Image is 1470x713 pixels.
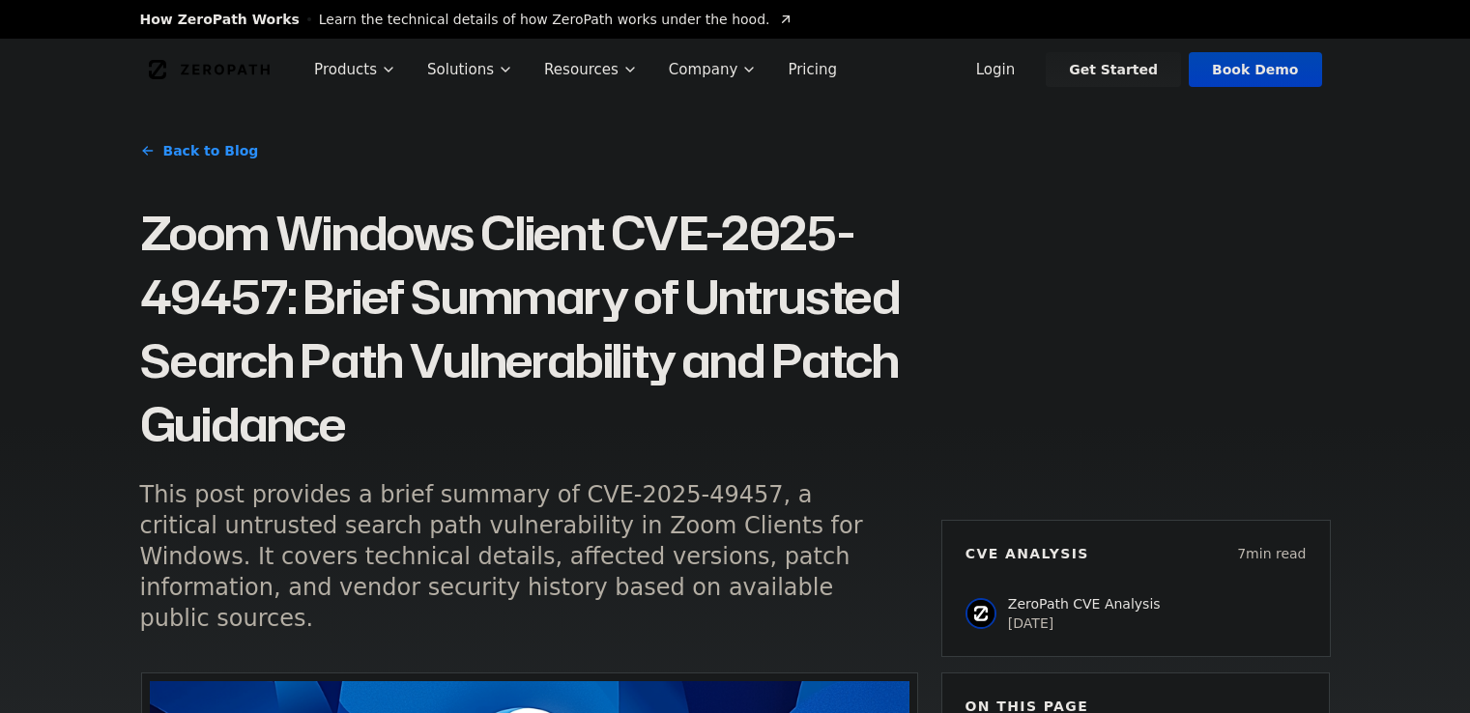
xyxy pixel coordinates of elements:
[1008,613,1161,633] p: [DATE]
[529,39,653,100] button: Resources
[1189,52,1321,87] a: Book Demo
[1008,594,1161,613] p: ZeroPath CVE Analysis
[653,39,773,100] button: Company
[140,124,259,178] a: Back to Blog
[953,52,1039,87] a: Login
[140,10,300,29] span: How ZeroPath Works
[1046,52,1181,87] a: Get Started
[1237,544,1306,563] p: 7 min read
[140,479,882,634] h5: This post provides a brief summary of CVE-2025-49457, a critical untrusted search path vulnerabil...
[140,201,918,456] h1: Zoom Windows Client CVE-2025-49457: Brief Summary of Untrusted Search Path Vulnerability and Patc...
[140,10,793,29] a: How ZeroPath WorksLearn the technical details of how ZeroPath works under the hood.
[412,39,529,100] button: Solutions
[966,598,996,629] img: ZeroPath CVE Analysis
[299,39,412,100] button: Products
[117,39,1354,100] nav: Global
[772,39,852,100] a: Pricing
[966,544,1089,563] h6: CVE Analysis
[319,10,770,29] span: Learn the technical details of how ZeroPath works under the hood.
